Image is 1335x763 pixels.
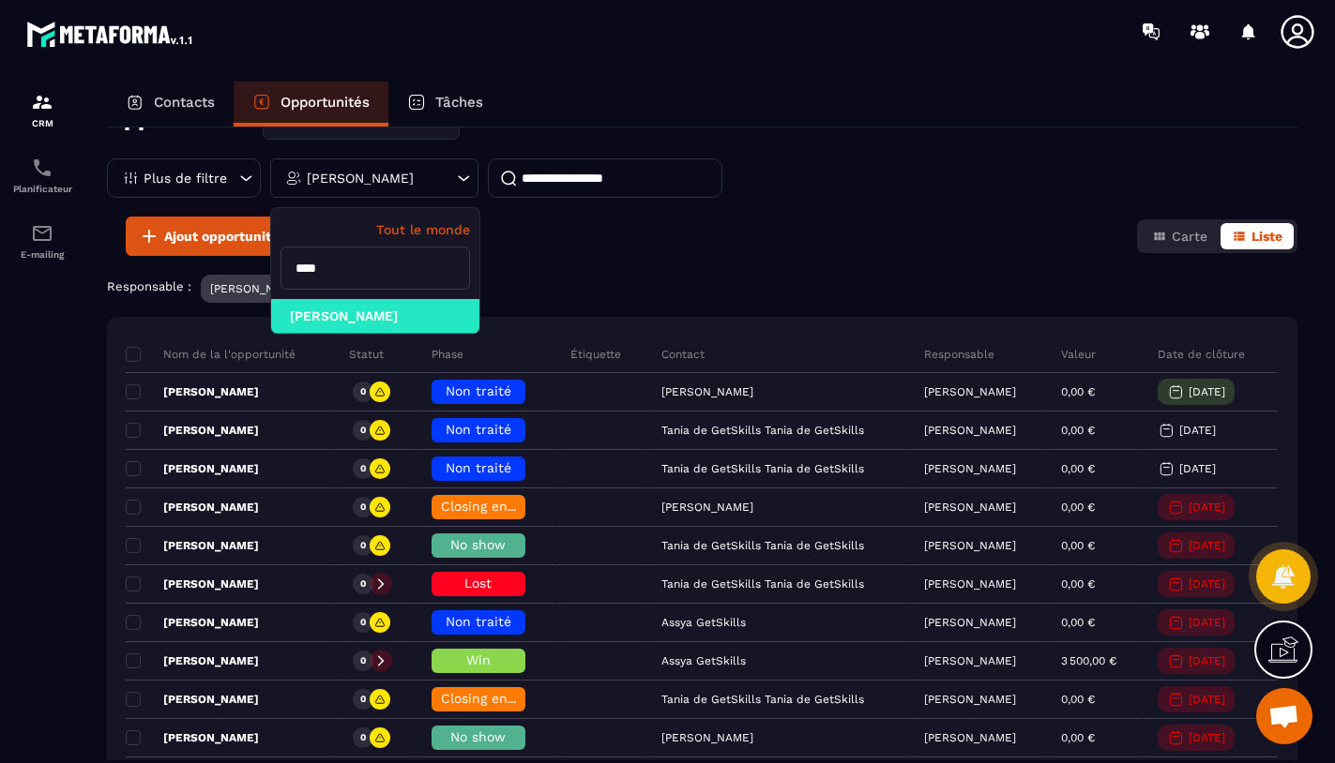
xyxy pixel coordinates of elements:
[1189,693,1225,706] p: [DATE]
[5,184,80,194] p: Planificateur
[126,347,296,362] p: Nom de la l'opportunité
[281,94,370,111] p: Opportunités
[1189,654,1225,667] p: [DATE]
[1256,688,1312,744] a: Ouvrir le chat
[126,615,259,630] p: [PERSON_NAME]
[126,538,259,553] p: [PERSON_NAME]
[234,82,388,127] a: Opportunités
[126,692,259,707] p: [PERSON_NAME]
[126,653,259,668] p: [PERSON_NAME]
[360,424,366,437] p: 0
[1189,616,1225,629] p: [DATE]
[924,347,994,362] p: Responsable
[107,279,191,293] p: Responsable :
[1252,229,1282,244] span: Liste
[360,731,366,744] p: 0
[144,172,227,185] p: Plus de filtre
[924,424,1016,437] p: [PERSON_NAME]
[441,691,548,706] span: Closing en cours
[5,208,80,274] a: emailemailE-mailing
[360,385,366,398] p: 0
[126,576,259,591] p: [PERSON_NAME]
[126,461,259,476] p: [PERSON_NAME]
[924,539,1016,552] p: [PERSON_NAME]
[464,576,492,591] span: Lost
[1189,539,1225,552] p: [DATE]
[360,462,366,475] p: 0
[154,94,215,111] p: Contacts
[441,499,548,514] span: Closing en cours
[924,462,1016,475] p: [PERSON_NAME]
[107,82,234,127] a: Contacts
[446,460,511,475] span: Non traité
[5,118,80,128] p: CRM
[360,501,366,514] p: 0
[570,347,621,362] p: Étiquette
[360,539,366,552] p: 0
[924,693,1016,706] p: [PERSON_NAME]
[360,693,366,706] p: 0
[164,227,279,246] span: Ajout opportunité
[1061,347,1096,362] p: Valeur
[446,422,511,437] span: Non traité
[126,423,259,438] p: [PERSON_NAME]
[1179,424,1216,437] p: [DATE]
[31,157,53,179] img: scheduler
[388,82,502,127] a: Tâches
[432,347,463,362] p: Phase
[446,614,511,629] span: Non traité
[126,730,259,745] p: [PERSON_NAME]
[349,347,384,362] p: Statut
[360,616,366,629] p: 0
[435,94,483,111] p: Tâches
[1061,385,1095,398] p: 0,00 €
[1061,501,1095,514] p: 0,00 €
[1061,693,1095,706] p: 0,00 €
[5,77,80,142] a: formationformationCRM
[1141,223,1219,249] button: Carte
[307,172,414,185] p: [PERSON_NAME]
[1061,462,1095,475] p: 0,00 €
[450,729,506,744] span: No show
[924,731,1016,744] p: [PERSON_NAME]
[1189,577,1225,591] p: [DATE]
[1189,501,1225,514] p: [DATE]
[1061,539,1095,552] p: 0,00 €
[360,577,366,591] p: 0
[1158,347,1245,362] p: Date de clôture
[281,222,470,237] p: Tout le monde
[1061,424,1095,437] p: 0,00 €
[661,347,705,362] p: Contact
[1189,731,1225,744] p: [DATE]
[271,299,479,334] li: [PERSON_NAME]
[1179,462,1216,475] p: [DATE]
[1189,385,1225,398] p: [DATE]
[126,500,259,515] p: [PERSON_NAME]
[1172,229,1207,244] span: Carte
[26,17,195,51] img: logo
[126,384,259,399] p: [PERSON_NAME]
[1061,577,1095,591] p: 0,00 €
[31,91,53,113] img: formation
[924,385,1016,398] p: [PERSON_NAME]
[126,217,291,256] button: Ajout opportunité
[924,654,1016,667] p: [PERSON_NAME]
[1061,654,1116,667] p: 3 500,00 €
[1061,616,1095,629] p: 0,00 €
[210,282,302,295] p: [PERSON_NAME]
[924,616,1016,629] p: [PERSON_NAME]
[924,577,1016,591] p: [PERSON_NAME]
[1061,731,1095,744] p: 0,00 €
[450,537,506,552] span: No show
[5,249,80,260] p: E-mailing
[466,652,491,667] span: Win
[1221,223,1294,249] button: Liste
[5,142,80,208] a: schedulerschedulerPlanificateur
[31,222,53,245] img: email
[446,383,511,398] span: Non traité
[924,501,1016,514] p: [PERSON_NAME]
[360,654,366,667] p: 0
